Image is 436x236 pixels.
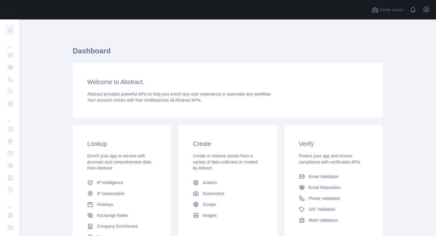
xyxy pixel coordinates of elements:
[97,201,113,207] span: Holidays
[309,184,341,190] span: Email Reputation
[203,190,224,197] span: Screenshot
[73,46,383,61] h1: Dashboard
[296,193,371,204] a: Phone Validation
[85,199,159,210] a: Holidays
[85,177,159,188] a: IP Intelligence
[203,201,216,207] span: Scrape
[190,188,265,199] a: Screenshot
[97,190,125,197] span: IP Geolocation
[5,197,15,209] div: ...
[5,36,15,49] div: ...
[190,199,265,210] a: Scrape
[299,140,368,148] h3: Verify
[97,212,128,218] span: Exchange Rates
[97,223,138,229] span: Company Enrichment
[193,140,262,148] h3: Create
[87,78,368,86] h3: Welcome to Abstract.
[296,204,371,215] a: VAT Validation
[296,215,371,226] a: IBAN Validation
[380,6,403,13] span: Invite users
[87,98,202,103] span: Your account comes with across all Abstract APIs.
[203,180,217,186] span: Avatars
[309,217,338,223] span: IBAN Validation
[85,210,159,221] a: Exchange Rates
[87,153,151,170] span: Enrich your app or service with accurate and comprehensive data from Abstract
[296,182,371,193] a: Email Reputation
[193,153,258,170] span: Create or retrieve assets from a variety of data collected or created by Abtract
[309,206,335,212] span: VAT Validation
[203,212,216,218] span: Images
[299,153,360,164] span: Protect your app and ensure compliance with verification APIs
[87,140,157,148] h3: Lookup
[135,98,156,103] span: free credits
[85,188,159,199] a: IP Geolocation
[85,221,159,232] a: Company Enrichment
[190,210,265,221] a: Images
[5,110,15,123] div: ...
[190,177,265,188] a: Avatars
[309,195,340,201] span: Phone Validation
[309,174,339,180] span: Email Validation
[97,180,124,186] span: IP Intelligence
[370,5,405,15] button: Invite users
[87,92,272,96] span: Abstract provides powerful APIs to help you enrich any user experience or automate any workflow.
[296,171,371,182] a: Email Validation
